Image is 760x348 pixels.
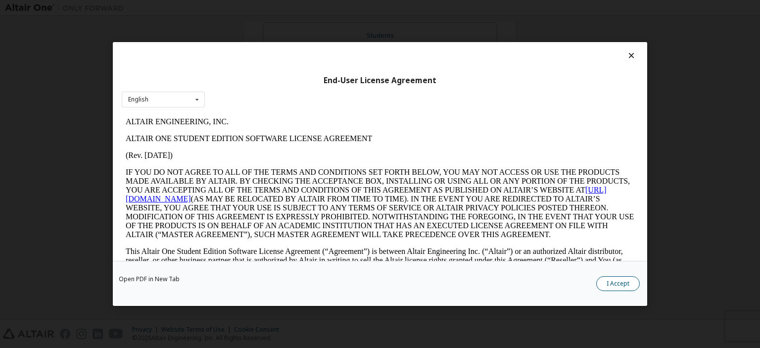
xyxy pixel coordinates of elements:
[4,21,513,30] p: ALTAIR ONE STUDENT EDITION SOFTWARE LICENSE AGREEMENT
[4,72,485,90] a: [URL][DOMAIN_NAME]
[596,276,640,291] button: I Accept
[4,54,513,126] p: IF YOU DO NOT AGREE TO ALL OF THE TERMS AND CONDITIONS SET FORTH BELOW, YOU MAY NOT ACCESS OR USE...
[4,4,513,13] p: ALTAIR ENGINEERING, INC.
[4,38,513,47] p: (Rev. [DATE])
[128,97,148,102] div: English
[122,76,638,86] div: End-User License Agreement
[119,276,180,282] a: Open PDF in New Tab
[4,134,513,169] p: This Altair One Student Edition Software License Agreement (“Agreement”) is between Altair Engine...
